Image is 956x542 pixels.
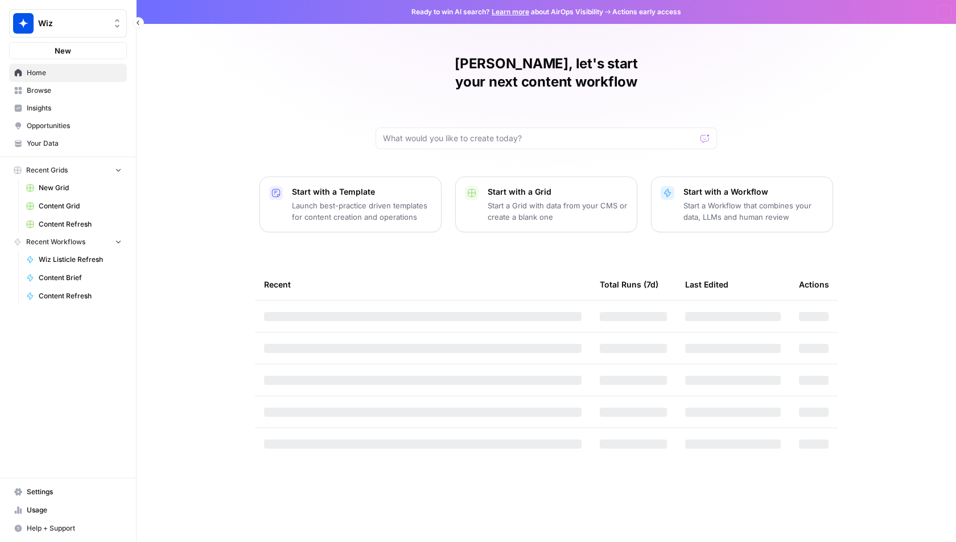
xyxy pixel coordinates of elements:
[27,103,122,113] span: Insights
[38,18,107,29] span: Wiz
[9,162,127,179] button: Recent Grids
[39,291,122,301] span: Content Refresh
[9,134,127,153] a: Your Data
[799,269,829,300] div: Actions
[9,117,127,135] a: Opportunities
[27,523,122,533] span: Help + Support
[600,269,658,300] div: Total Runs (7d)
[26,165,68,175] span: Recent Grids
[21,197,127,215] a: Content Grid
[27,505,122,515] span: Usage
[411,7,603,17] span: Ready to win AI search? about AirOps Visibility
[9,501,127,519] a: Usage
[9,233,127,251] button: Recent Workflows
[492,7,529,16] a: Learn more
[55,45,71,56] span: New
[39,254,122,265] span: Wiz Listicle Refresh
[683,186,823,198] p: Start with a Workflow
[39,273,122,283] span: Content Brief
[21,215,127,233] a: Content Refresh
[27,68,122,78] span: Home
[612,7,681,17] span: Actions early access
[21,287,127,305] a: Content Refresh
[292,186,432,198] p: Start with a Template
[27,85,122,96] span: Browse
[264,269,582,300] div: Recent
[9,519,127,537] button: Help + Support
[26,237,85,247] span: Recent Workflows
[39,201,122,211] span: Content Grid
[9,483,127,501] a: Settings
[39,183,122,193] span: New Grid
[488,186,628,198] p: Start with a Grid
[27,138,122,149] span: Your Data
[292,200,432,223] p: Launch best-practice driven templates for content creation and operations
[9,64,127,82] a: Home
[21,251,127,269] a: Wiz Listicle Refresh
[259,176,442,232] button: Start with a TemplateLaunch best-practice driven templates for content creation and operations
[21,179,127,197] a: New Grid
[383,133,696,144] input: What would you like to create today?
[685,269,728,300] div: Last Edited
[27,487,122,497] span: Settings
[683,200,823,223] p: Start a Workflow that combines your data, LLMs and human review
[9,81,127,100] a: Browse
[9,9,127,38] button: Workspace: Wiz
[13,13,34,34] img: Wiz Logo
[21,269,127,287] a: Content Brief
[39,219,122,229] span: Content Refresh
[376,55,717,91] h1: [PERSON_NAME], let's start your next content workflow
[27,121,122,131] span: Opportunities
[9,99,127,117] a: Insights
[651,176,833,232] button: Start with a WorkflowStart a Workflow that combines your data, LLMs and human review
[488,200,628,223] p: Start a Grid with data from your CMS or create a blank one
[455,176,637,232] button: Start with a GridStart a Grid with data from your CMS or create a blank one
[9,42,127,59] button: New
